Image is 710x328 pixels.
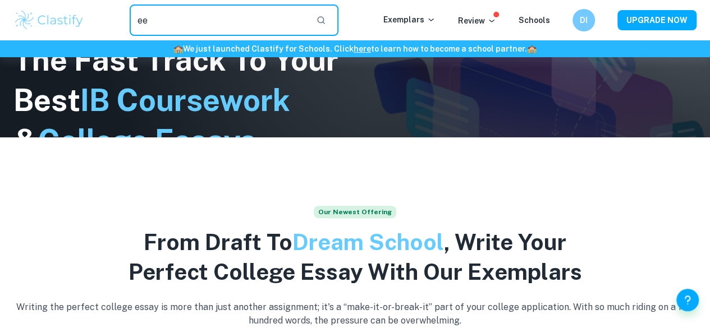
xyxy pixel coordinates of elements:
a: Schools [519,16,550,25]
h2: From Draft To , Write Your Perfect College Essay With Our Exemplars [13,227,697,287]
img: Clastify logo [13,9,85,31]
input: Search for any exemplars... [130,4,307,36]
h6: DI [578,14,590,26]
span: 🏫 [173,44,183,53]
span: College Essays [38,123,256,158]
span: 🏫 [527,44,537,53]
button: UPGRADE NOW [617,10,697,30]
h6: We just launched Clastify for Schools. Click to learn how to become a school partner. [2,43,708,55]
span: Our Newest Offering [314,206,396,218]
button: Help and Feedback [676,289,699,311]
span: IB Coursework [80,82,290,118]
p: Writing the perfect college essay is more than just another assignment; it's a “make-it-or-break-... [13,301,697,327]
button: DI [572,9,595,31]
span: Dream School [292,229,444,255]
p: Exemplars [383,13,436,26]
p: Review [458,15,496,27]
a: here [354,44,371,53]
h1: The Fast Track To Your Best & [13,40,361,161]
